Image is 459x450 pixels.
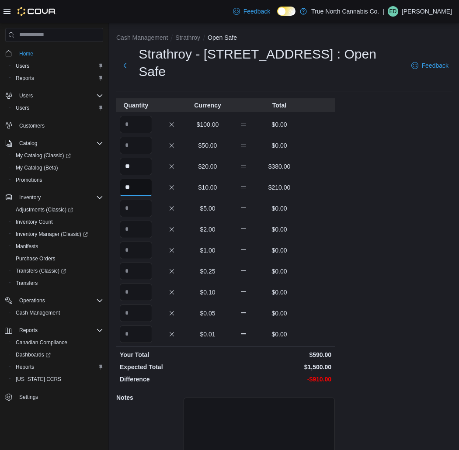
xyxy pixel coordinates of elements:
[120,101,152,110] p: Quantity
[2,294,107,307] button: Operations
[2,90,107,102] button: Users
[9,204,107,216] a: Adjustments (Classic)
[12,362,38,372] a: Reports
[12,253,103,264] span: Purchase Orders
[16,62,29,69] span: Users
[12,175,46,185] a: Promotions
[12,350,103,360] span: Dashboards
[191,204,224,213] p: $5.00
[120,375,224,384] p: Difference
[12,150,74,161] a: My Catalog (Classic)
[16,152,71,159] span: My Catalog (Classic)
[12,217,103,227] span: Inventory Count
[120,305,152,322] input: Quantity
[12,204,103,215] span: Adjustments (Classic)
[9,349,107,361] a: Dashboards
[9,277,107,289] button: Transfers
[227,375,331,384] p: -$910.00
[191,267,224,276] p: $0.25
[19,194,41,201] span: Inventory
[9,253,107,265] button: Purchase Orders
[120,263,152,280] input: Quantity
[16,48,37,59] a: Home
[16,280,38,287] span: Transfers
[2,47,107,60] button: Home
[12,175,103,185] span: Promotions
[120,242,152,259] input: Quantity
[12,103,33,113] a: Users
[16,138,41,149] button: Catalog
[16,192,103,203] span: Inventory
[9,174,107,186] button: Promotions
[408,57,452,74] a: Feedback
[120,221,152,238] input: Quantity
[229,3,274,20] a: Feedback
[9,228,107,240] a: Inventory Manager (Classic)
[263,267,296,276] p: $0.00
[12,163,103,173] span: My Catalog (Beta)
[19,92,33,99] span: Users
[263,101,296,110] p: Total
[263,330,296,339] p: $0.00
[9,72,107,84] button: Reports
[12,61,33,71] a: Users
[120,137,152,154] input: Quantity
[16,120,103,131] span: Customers
[191,309,224,318] p: $0.05
[16,192,44,203] button: Inventory
[191,120,224,129] p: $100.00
[263,183,296,192] p: $210.00
[116,34,168,41] button: Cash Management
[120,116,152,133] input: Quantity
[116,57,133,74] button: Next
[12,278,41,288] a: Transfers
[382,6,384,17] p: |
[16,231,88,238] span: Inventory Manager (Classic)
[2,137,107,149] button: Catalog
[208,34,237,41] button: Open Safe
[16,164,58,171] span: My Catalog (Beta)
[120,179,152,196] input: Quantity
[5,44,103,426] nav: Complex example
[12,337,71,348] a: Canadian Compliance
[16,376,61,383] span: [US_STATE] CCRS
[389,6,397,17] span: ED
[16,177,42,183] span: Promotions
[227,350,331,359] p: $590.00
[12,374,65,384] a: [US_STATE] CCRS
[16,392,42,402] a: Settings
[12,204,76,215] a: Adjustments (Classic)
[19,394,38,401] span: Settings
[191,330,224,339] p: $0.01
[19,122,45,129] span: Customers
[19,50,33,57] span: Home
[263,204,296,213] p: $0.00
[16,295,103,306] span: Operations
[120,325,152,343] input: Quantity
[191,141,224,150] p: $50.00
[9,102,107,114] button: Users
[9,361,107,373] button: Reports
[12,374,103,384] span: Washington CCRS
[2,119,107,132] button: Customers
[12,229,91,239] a: Inventory Manager (Classic)
[191,288,224,297] p: $0.10
[139,45,402,80] h1: Strathroy - [STREET_ADDRESS] : Open Safe
[12,350,54,360] a: Dashboards
[16,325,103,336] span: Reports
[120,284,152,301] input: Quantity
[19,140,37,147] span: Catalog
[19,327,38,334] span: Reports
[9,307,107,319] button: Cash Management
[120,158,152,175] input: Quantity
[16,138,103,149] span: Catalog
[116,389,182,406] h5: Notes
[16,363,34,370] span: Reports
[9,149,107,162] a: My Catalog (Classic)
[227,363,331,371] p: $1,500.00
[311,6,379,17] p: True North Cannabis Co.
[12,308,103,318] span: Cash Management
[9,336,107,349] button: Canadian Compliance
[120,350,224,359] p: Your Total
[263,120,296,129] p: $0.00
